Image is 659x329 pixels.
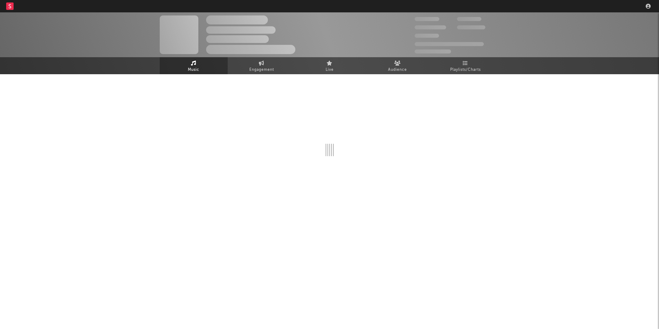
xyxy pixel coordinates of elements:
[457,25,485,29] span: 1,000,000
[415,17,439,21] span: 300,000
[326,66,334,74] span: Live
[388,66,407,74] span: Audience
[450,66,481,74] span: Playlists/Charts
[432,57,500,74] a: Playlists/Charts
[228,57,296,74] a: Engagement
[415,34,439,38] span: 100,000
[296,57,364,74] a: Live
[415,42,484,46] span: 50,000,000 Monthly Listeners
[415,49,451,53] span: Jump Score: 85.0
[249,66,274,74] span: Engagement
[188,66,199,74] span: Music
[160,57,228,74] a: Music
[415,25,446,29] span: 50,000,000
[457,17,481,21] span: 100,000
[364,57,432,74] a: Audience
